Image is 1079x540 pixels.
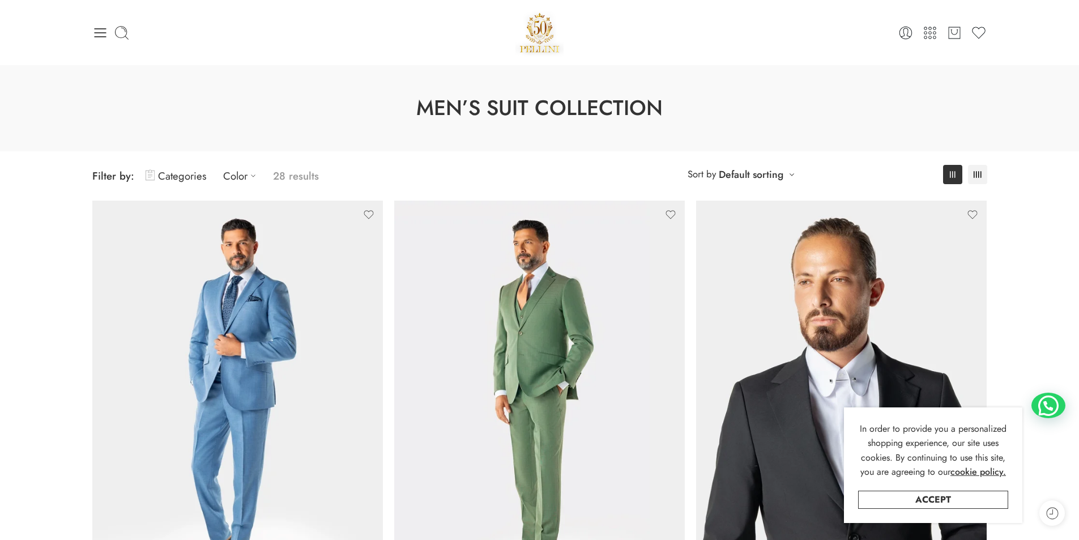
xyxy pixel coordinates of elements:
span: Filter by: [92,168,134,184]
a: Pellini - [515,8,564,57]
span: Sort by [688,165,716,184]
span: In order to provide you a personalized shopping experience, our site uses cookies. By continuing ... [860,422,1007,479]
a: Login / Register [898,25,914,41]
a: Cart [946,25,962,41]
a: Accept [858,491,1008,509]
a: Categories [146,163,206,189]
p: 28 results [273,163,319,189]
h1: Men’s Suit Collection [28,93,1051,123]
a: Wishlist [971,25,987,41]
img: Pellini [515,8,564,57]
a: Default sorting [719,167,783,182]
a: cookie policy. [950,465,1006,479]
a: Color [223,163,262,189]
